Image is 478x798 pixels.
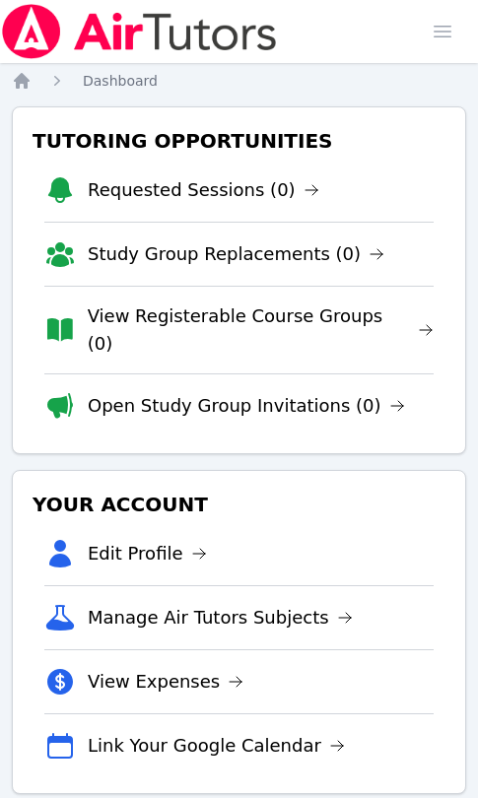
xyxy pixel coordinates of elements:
a: Dashboard [83,71,158,91]
a: Edit Profile [88,540,207,567]
a: View Expenses [88,668,243,696]
a: Requested Sessions (0) [88,176,319,204]
a: Manage Air Tutors Subjects [88,604,353,632]
a: View Registerable Course Groups (0) [88,302,434,358]
a: Open Study Group Invitations (0) [88,392,405,420]
nav: Breadcrumb [12,71,466,91]
h3: Your Account [29,487,449,522]
h3: Tutoring Opportunities [29,123,449,159]
a: Study Group Replacements (0) [88,240,384,268]
a: Link Your Google Calendar [88,732,345,760]
span: Dashboard [83,73,158,89]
